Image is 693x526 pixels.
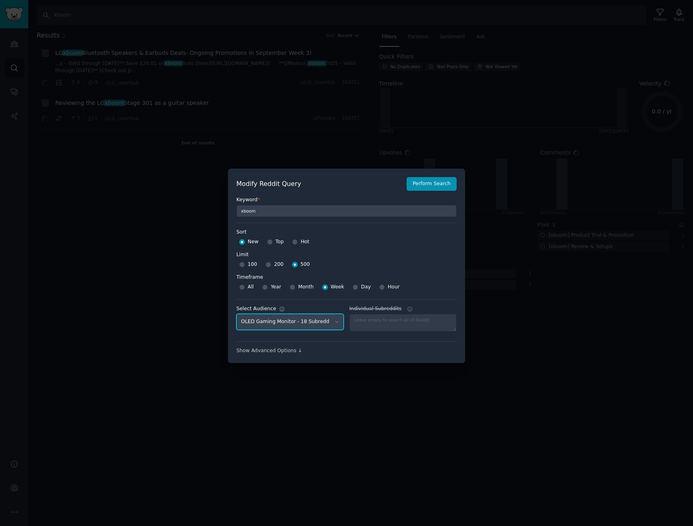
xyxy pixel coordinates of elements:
[236,271,457,281] label: Timeframe
[301,261,310,268] span: 500
[407,177,457,191] button: Perform Search
[236,347,457,355] div: Show Advanced Options ↓
[236,229,457,236] label: Sort
[236,305,276,313] div: Select Audience
[248,238,259,246] span: New
[276,238,284,246] span: Top
[236,205,457,217] input: Keyword to search on Reddit
[271,284,281,291] span: Year
[236,196,457,204] label: Keyword
[361,284,371,291] span: Day
[274,261,283,268] span: 200
[331,284,344,291] span: Week
[248,284,254,291] span: All
[248,261,257,268] span: 100
[236,251,248,259] div: Limit
[349,305,457,313] label: Individual Subreddits
[388,284,400,291] span: Hour
[236,179,402,189] h2: Modify Reddit Query
[298,284,313,291] span: Month
[301,238,309,246] span: Hot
